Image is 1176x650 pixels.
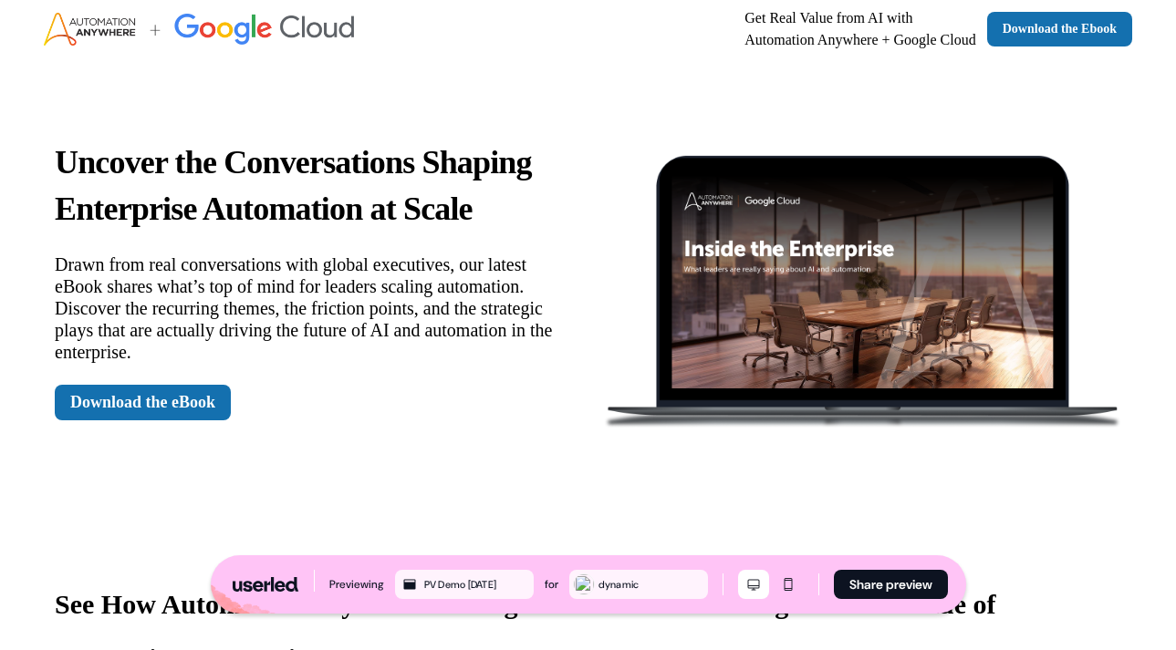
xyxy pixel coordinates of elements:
[598,576,704,593] div: dynamic
[424,576,530,593] div: PV Demo [DATE]
[834,570,948,599] button: Share preview
[744,7,975,51] p: Get Real Value from AI with Automation Anywhere + Google Cloud
[55,385,231,420] a: Download the eBook
[773,570,804,599] button: Mobile mode
[55,144,532,227] strong: Uncover the Conversations Shaping Enterprise Automation at Scale
[987,12,1132,46] a: Download the Ebook
[55,253,574,363] p: Drawn from real conversations with global executives, our latest eBook shares what’s top of mind ...
[545,575,558,593] div: for
[738,570,769,599] button: Desktop mode
[329,575,384,593] div: Previewing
